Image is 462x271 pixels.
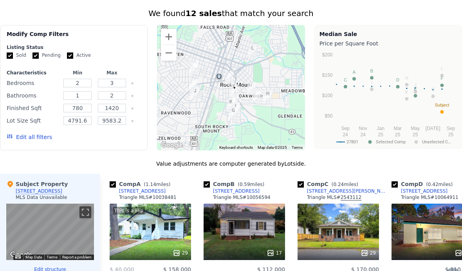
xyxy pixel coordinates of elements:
text: [DATE] [426,126,440,131]
div: 1525 Hargrove St [226,103,241,123]
span: ( miles) [328,182,361,187]
a: Terms (opens in new tab) [292,145,303,150]
a: [STREET_ADDRESS] [204,188,260,194]
text: D [396,78,399,82]
text: G [431,87,435,92]
div: This is a Flip [113,207,145,215]
text: C [344,78,347,82]
div: 17 [267,249,282,257]
text: I [371,80,372,85]
div: 609 S Pine St [187,58,202,78]
text: Sep [446,126,455,131]
div: Triangle MLS # [307,194,361,201]
div: [STREET_ADDRESS] [119,188,166,194]
div: 1301 Branch St [224,95,238,114]
text: Nov [359,126,367,131]
label: Active [67,52,91,59]
text: 25 [378,132,383,137]
button: Clear [131,107,134,110]
img: Google [8,250,34,260]
div: 508 Buena Vista Ave [222,68,236,88]
text: Sep [341,126,350,131]
text: 25 [448,132,453,137]
div: Comp A [110,180,173,188]
div: 614 Henry St [186,76,201,95]
button: Keyboard shortcuts [15,255,21,258]
text: $150 [322,72,332,78]
a: Report a problem [62,255,92,259]
svg: A chart. [319,49,457,147]
input: Sold [7,52,13,59]
button: Edit all filters [7,133,52,141]
span: ( miles) [141,182,173,187]
div: Median Sale [319,30,457,38]
text: Unselected C… [422,139,451,145]
text: $100 [322,93,332,98]
text: May [411,126,420,131]
div: 708 Cokey Rd [227,81,242,100]
text: 24 [343,132,348,137]
text: 24 [360,132,366,137]
div: Street View [6,204,94,260]
span: 0.42 [428,182,439,187]
div: 1118 Hargrove St [226,91,241,110]
text: 25 [413,132,418,137]
text: Selected Comp [376,139,406,145]
button: Clear [131,119,134,123]
div: Listing Status [7,44,141,51]
div: 29 [173,249,188,257]
div: MLS Data Unavailable [16,194,67,201]
span: 0.24 [333,182,344,187]
text: Mar [393,126,402,131]
button: Keyboard shortcuts [219,145,253,150]
text: E [414,87,417,91]
div: Bedrooms [7,78,59,89]
div: 1410 Cypress St [228,99,243,119]
input: Active [67,52,73,59]
div: Bathrooms [7,90,59,101]
div: Triangle MLS # 10038481 [119,194,177,201]
button: Clear [131,94,134,98]
span: 1.14 [146,182,156,187]
text: J [414,83,417,87]
div: Finished Sqft [7,103,59,114]
input: Pending [32,52,39,59]
div: 1413 Hill St [260,87,275,106]
div: Comp C [298,180,361,188]
div: 509 Mullins St [188,84,202,103]
label: Pending [32,52,61,59]
text: A [352,70,356,74]
img: Google [159,140,185,150]
div: [STREET_ADDRESS] [401,188,448,194]
button: Zoom out [161,45,177,61]
div: Min [62,70,93,76]
a: Terms (opens in new tab) [47,255,58,259]
div: Subject Property [6,180,68,188]
div: Map [6,204,94,260]
text: B [370,69,373,73]
div: Characteristics [7,70,59,76]
div: Triangle MLS # 10056594 [213,194,271,201]
div: 915 E Holly St [245,41,260,61]
span: Map data ©2025 [258,145,287,150]
div: 1028 Hill St [244,79,259,98]
div: Lot Size Sqft [7,115,59,126]
div: Comp B [204,180,267,188]
text: $50 [325,113,332,119]
span: ( miles) [423,182,456,187]
text: Subject [435,103,449,107]
span: ( miles) [235,182,267,187]
div: Comp D [392,180,456,188]
a: [STREET_ADDRESS][PERSON_NAME] [298,188,388,194]
div: [STREET_ADDRESS] [213,188,260,194]
strong: 12 sales [186,9,222,18]
button: Map Data [25,255,42,260]
div: Modify Comp Filters [7,30,141,44]
text: 27801 [346,139,358,145]
button: Clear [131,82,134,85]
button: Toggle fullscreen view [79,206,91,218]
a: Open this area in Google Maps (opens a new window) [8,250,34,260]
text: 25 [395,132,401,137]
span: 0.59 [240,182,250,187]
